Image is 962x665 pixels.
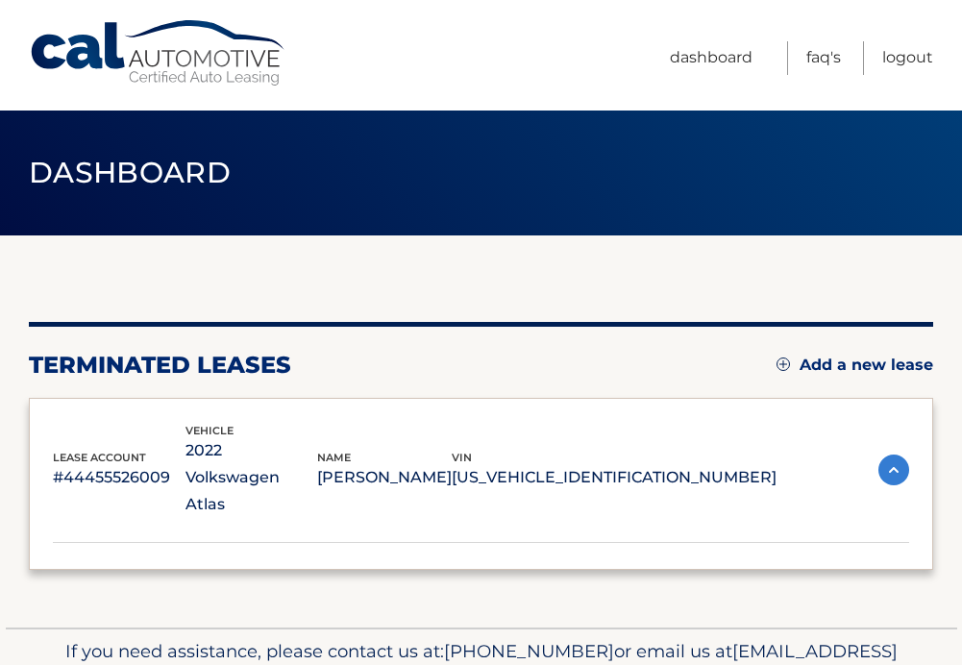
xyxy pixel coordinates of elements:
p: #44455526009 [53,464,185,491]
span: Dashboard [29,155,231,190]
p: [PERSON_NAME] [317,464,452,491]
span: name [317,451,351,464]
img: add.svg [777,357,790,371]
a: Logout [882,41,933,75]
span: lease account [53,451,146,464]
a: Cal Automotive [29,19,288,87]
span: vehicle [185,424,234,437]
h2: terminated leases [29,351,291,380]
a: Dashboard [670,41,752,75]
p: [US_VEHICLE_IDENTIFICATION_NUMBER] [452,464,777,491]
p: 2022 Volkswagen Atlas [185,437,318,518]
img: accordion-active.svg [878,455,909,485]
span: [PHONE_NUMBER] [444,640,614,662]
a: FAQ's [806,41,841,75]
a: Add a new lease [777,356,933,375]
span: vin [452,451,472,464]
